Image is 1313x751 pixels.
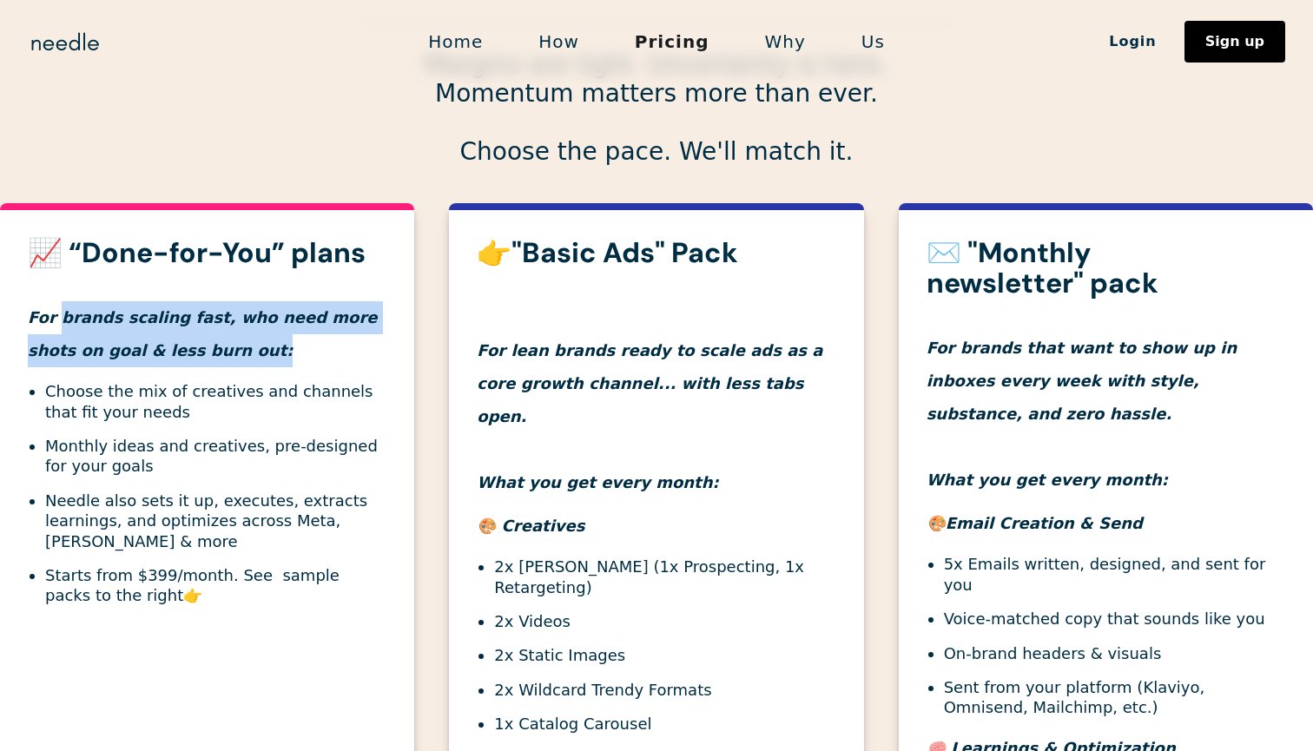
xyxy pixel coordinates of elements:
li: 2x Static Images [494,645,835,665]
li: Needle also sets it up, executes, extracts learnings, and optimizes across Meta, [PERSON_NAME] & ... [45,491,386,551]
em: 🎨 Creatives [477,517,584,535]
li: 2x Videos [494,611,835,631]
h3: ✉️ "Monthly newsletter" pack [927,238,1285,299]
em: 🎨 [927,514,946,532]
p: Margins are tight. Uncertainty is here. Momentum matters more than ever. Choose the pace. We'll m... [361,50,952,167]
li: 1x Catalog Carousel [494,714,835,734]
a: Us [834,23,913,60]
em: Email Creation & Send [946,514,1143,532]
h3: 📈 “Done-for-You” plans [28,238,386,268]
a: Sign up [1184,21,1285,63]
strong: 👉"Basic Ads" Pack [477,234,738,271]
a: Pricing [607,23,737,60]
li: On-brand headers & visuals [944,643,1285,663]
strong: 👉 [183,586,202,604]
em: For brands scaling fast, who need more shots on goal & less burn out: [28,308,378,359]
li: Sent from your platform (Klaviyo, Omnisend, Mailchimp, etc.) [944,677,1285,718]
li: 2x Wildcard Trendy Formats [494,680,835,700]
div: Sign up [1205,35,1264,49]
a: Home [400,23,511,60]
em: For lean brands ready to scale ads as a core growth channel... with less tabs open. What you get ... [477,341,822,491]
li: Monthly ideas and creatives, pre-designed for your goals [45,436,386,477]
li: Choose the mix of creatives and channels that fit your needs [45,381,386,422]
li: 5x Emails written, designed, and sent for you [944,554,1285,595]
a: How [511,23,607,60]
li: Starts from $399/month. See sample packs to the right [45,565,386,606]
a: Login [1081,27,1184,56]
li: Voice-matched copy that sounds like you [944,609,1285,629]
a: Why [737,23,834,60]
li: 2x [PERSON_NAME] (1x Prospecting, 1x Retargeting) [494,557,835,597]
em: For brands that want to show up in inboxes every week with style, substance, and zero hassle. Wha... [927,339,1237,489]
